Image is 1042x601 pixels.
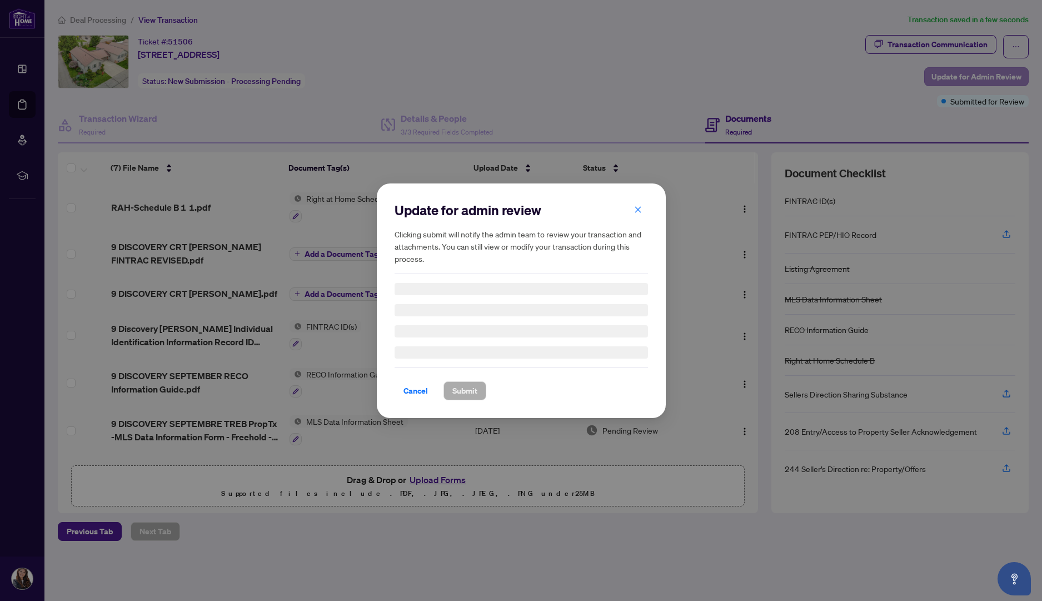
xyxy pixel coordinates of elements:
[403,382,428,400] span: Cancel
[395,228,648,265] h5: Clicking submit will notify the admin team to review your transaction and attachments. You can st...
[395,381,437,400] button: Cancel
[395,201,648,219] h2: Update for admin review
[998,562,1031,595] button: Open asap
[443,381,486,400] button: Submit
[634,205,642,213] span: close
